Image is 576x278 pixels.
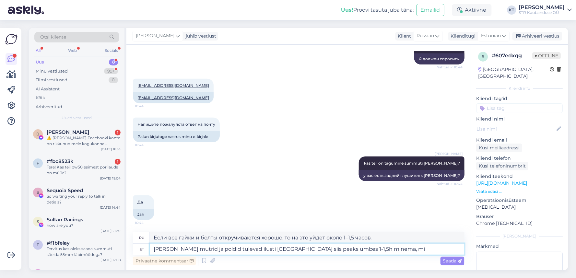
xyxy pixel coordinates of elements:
[34,46,42,55] div: All
[150,232,464,243] textarea: Если все гайки и болты откручиваются хорошо, то на это уйдет около 1–1,5 часов.
[109,77,118,83] div: 0
[115,159,121,165] div: 1
[137,83,209,88] a: [EMAIL_ADDRESS][DOMAIN_NAME]
[100,258,121,262] div: [DATE] 17:08
[133,257,196,265] div: Privaatne kommentaar
[137,122,215,127] span: Напишите пожалуйста ответ на почту
[477,125,556,133] input: Lisa nimi
[519,5,565,10] div: [PERSON_NAME]
[139,232,145,243] div: ru
[476,197,563,204] p: Operatsioonisüsteem
[104,68,118,75] div: 99+
[364,161,460,166] span: kas teil on tagumine summuti [PERSON_NAME]?
[417,4,444,16] button: Emailid
[47,240,70,246] span: #f1bfelay
[137,95,209,100] a: [EMAIL_ADDRESS][DOMAIN_NAME]
[492,52,533,60] div: # 607edxqg
[47,164,121,176] div: Tere! Kas teil pw50 esimest porilauda on müüa?
[476,243,563,250] p: Märkmed
[115,130,121,135] div: 1
[395,33,411,40] div: Klient
[476,144,523,152] div: Küsi meiliaadressi
[36,68,68,75] div: Minu vestlused
[476,137,563,144] p: Kliendi email
[47,223,121,228] div: how are you?
[100,205,121,210] div: [DATE] 14:44
[476,162,529,170] div: Küsi telefoninumbrit
[512,32,562,41] div: Arhiveeri vestlus
[482,54,485,59] span: 6
[36,77,67,83] div: Tiimi vestlused
[414,53,464,64] div: Я должен спросить.
[37,190,39,195] span: S
[417,32,434,40] span: Russian
[140,244,144,255] div: et
[47,135,121,147] div: ⚠️ [PERSON_NAME] Facebooki konto on rikkunud meie kogukonna standardeid. Meie süsteem on saanud p...
[519,10,565,15] div: STR Kaubanduse OÜ
[36,59,44,65] div: Uus
[476,213,563,220] p: Brauser
[36,95,45,101] div: Kõik
[437,65,463,70] span: Nähtud ✓ 10:44
[135,104,159,109] span: 10:44
[47,193,121,205] div: So waiting your reply to talk in detials?
[109,59,118,65] div: 8
[448,33,476,40] div: Klienditugi
[47,158,74,164] span: #fbc8523k
[36,104,62,110] div: Arhiveeritud
[133,209,154,220] div: Jah
[47,246,121,258] div: Tervitus kas oleks saada summuti sõelda 55mm läbimõõduga?
[37,242,39,247] span: f
[47,188,83,193] span: Sequoia Speed
[476,103,563,113] input: Lisa tag
[476,180,527,186] a: [URL][DOMAIN_NAME]
[47,217,83,223] span: Sultan Racings
[47,129,89,135] span: Bonikhani Clavery
[476,189,563,194] p: Vaata edasi ...
[476,86,563,91] div: Kliendi info
[476,95,563,102] p: Kliendi tag'id
[47,269,89,275] span: Karlee Gray
[37,132,40,136] span: B
[437,181,463,186] span: Nähtud ✓ 10:44
[5,33,18,45] img: Askly Logo
[507,6,516,15] div: KT
[136,32,174,40] span: [PERSON_NAME]
[40,34,66,41] span: Otsi kliente
[452,4,492,16] div: Aktiivne
[476,233,563,239] div: [PERSON_NAME]
[137,200,143,204] span: Да
[101,147,121,152] div: [DATE] 16:53
[100,228,121,233] div: [DATE] 21:30
[476,116,563,122] p: Kliendi nimi
[133,131,220,142] div: Palun kirjutage vastus minu e-kirjale
[476,173,563,180] p: Klienditeekond
[62,115,92,121] span: Uued vestlused
[100,176,121,181] div: [DATE] 19:04
[135,220,159,225] span: 10:44
[519,5,572,15] a: [PERSON_NAME]STR Kaubanduse OÜ
[135,143,159,147] span: 10:44
[341,7,353,13] b: Uus!
[443,258,462,264] span: Saada
[476,220,563,227] p: Chrome [TECHNICAL_ID]
[359,170,464,181] div: у вас есть задний глушитель [PERSON_NAME]?
[481,32,501,40] span: Estonian
[435,151,463,156] span: [PERSON_NAME]
[478,66,550,80] div: [GEOGRAPHIC_DATA], [GEOGRAPHIC_DATA]
[67,46,78,55] div: Web
[36,86,60,92] div: AI Assistent
[476,155,563,162] p: Kliendi telefon
[150,244,464,255] textarea: [PERSON_NAME] mutrid ja poldid tulevad ilusti [GEOGRAPHIC_DATA] siis peaks umbes 1-1,5h minema,
[103,46,119,55] div: Socials
[341,6,414,14] div: Proovi tasuta juba täna:
[37,161,39,166] span: f
[37,219,39,224] span: S
[183,33,216,40] div: juhib vestlust
[533,52,561,59] span: Offline
[476,204,563,211] p: [MEDICAL_DATA]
